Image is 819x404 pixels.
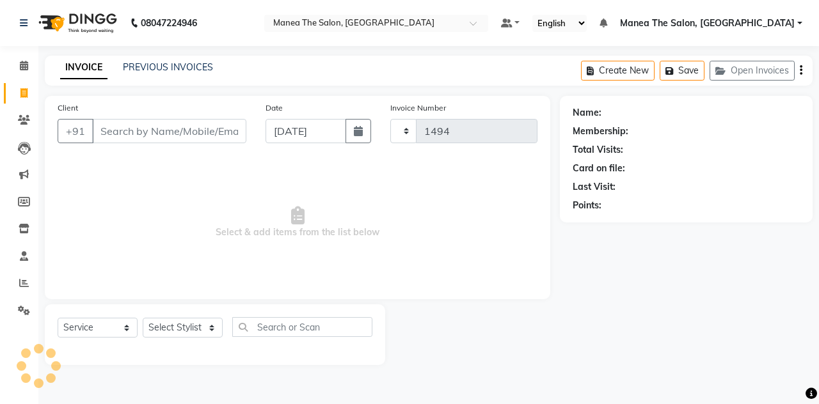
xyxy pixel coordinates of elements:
label: Client [58,102,78,114]
a: PREVIOUS INVOICES [123,61,213,73]
button: Save [660,61,704,81]
div: Points: [573,199,601,212]
input: Search or Scan [232,317,372,337]
div: Total Visits: [573,143,623,157]
div: Last Visit: [573,180,616,194]
span: Manea The Salon, [GEOGRAPHIC_DATA] [620,17,795,30]
img: logo [33,5,120,41]
input: Search by Name/Mobile/Email/Code [92,119,246,143]
button: Open Invoices [710,61,795,81]
label: Date [266,102,283,114]
div: Membership: [573,125,628,138]
div: Card on file: [573,162,625,175]
span: Select & add items from the list below [58,159,537,286]
div: Name: [573,106,601,120]
b: 08047224946 [141,5,197,41]
a: INVOICE [60,56,107,79]
label: Invoice Number [390,102,446,114]
button: +91 [58,119,93,143]
button: Create New [581,61,655,81]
